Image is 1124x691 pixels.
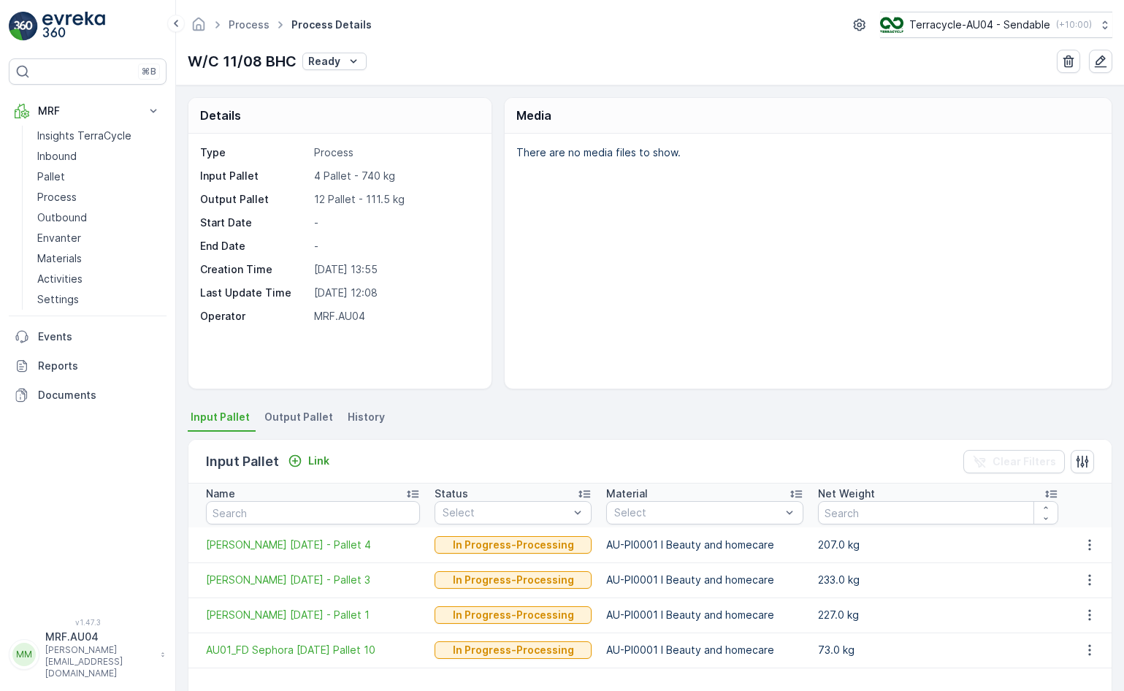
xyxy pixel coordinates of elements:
p: Select [614,505,781,520]
a: Materials [31,248,167,269]
p: MRF.AU04 [314,309,476,324]
p: In Progress-Processing [453,608,574,622]
p: W/C 11/08 BHC [188,50,297,72]
a: Activities [31,269,167,289]
input: Search [818,501,1058,524]
a: FD Mecca 6.8.25 - Pallet 3 [206,573,420,587]
p: Materials [37,251,82,266]
p: 4 Pallet - 740 kg [314,169,476,183]
p: - [314,215,476,230]
input: Search [206,501,420,524]
p: 12 Pallet - 111.5 kg [314,192,476,207]
p: Insights TerraCycle [37,129,131,143]
p: Inbound [37,149,77,164]
p: [DATE] 12:08 [314,286,476,300]
a: Outbound [31,207,167,228]
td: 233.0 kg [811,562,1066,598]
p: Media [516,107,551,124]
span: [PERSON_NAME] [DATE] - Pallet 3 [206,573,420,587]
p: Ready [308,54,340,69]
a: Homepage [191,22,207,34]
p: Status [435,486,468,501]
span: History [348,410,385,424]
button: MRF [9,96,167,126]
p: Process [314,145,476,160]
button: Link [282,452,335,470]
a: Settings [31,289,167,310]
p: In Progress-Processing [453,538,574,552]
p: Creation Time [200,262,308,277]
span: Output Pallet [264,410,333,424]
a: Envanter [31,228,167,248]
a: Documents [9,381,167,410]
p: Envanter [37,231,81,245]
p: Name [206,486,235,501]
img: logo_light-DOdMpM7g.png [42,12,105,41]
p: Terracycle-AU04 - Sendable [909,18,1050,32]
button: In Progress-Processing [435,571,591,589]
p: Activities [37,272,83,286]
p: Documents [38,388,161,402]
p: [PERSON_NAME][EMAIL_ADDRESS][DOMAIN_NAME] [45,644,153,679]
span: AU01_FD Sephora [DATE] Pallet 10 [206,643,420,657]
p: Events [38,329,161,344]
p: MRF.AU04 [45,630,153,644]
span: Input Pallet [191,410,250,424]
button: Clear Filters [963,450,1065,473]
a: FD Mecca 6.8.25 - Pallet 1 [206,608,420,622]
p: Input Pallet [206,451,279,472]
p: ⌘B [142,66,156,77]
button: In Progress-Processing [435,606,591,624]
span: [PERSON_NAME] [DATE] - Pallet 4 [206,538,420,552]
td: AU-PI0001 I Beauty and homecare [599,598,811,633]
span: v 1.47.3 [9,618,167,627]
td: AU-PI0001 I Beauty and homecare [599,527,811,562]
span: [PERSON_NAME] [DATE] - Pallet 1 [206,608,420,622]
a: Pallet [31,167,167,187]
p: Pallet [37,169,65,184]
div: MM [12,643,36,666]
p: Output Pallet [200,192,308,207]
a: Events [9,322,167,351]
p: Settings [37,292,79,307]
button: Ready [302,53,367,70]
a: AU01_FD Sephora 22.05.2025 Pallet 10 [206,643,420,657]
td: 227.0 kg [811,598,1066,633]
button: MMMRF.AU04[PERSON_NAME][EMAIL_ADDRESS][DOMAIN_NAME] [9,630,167,679]
p: Last Update Time [200,286,308,300]
p: Input Pallet [200,169,308,183]
a: Inbound [31,146,167,167]
p: Material [606,486,648,501]
p: ( +10:00 ) [1056,19,1092,31]
p: Net Weight [818,486,875,501]
button: In Progress-Processing [435,641,591,659]
a: Process [229,18,269,31]
span: Process Details [288,18,375,32]
p: Type [200,145,308,160]
button: Terracycle-AU04 - Sendable(+10:00) [880,12,1112,38]
p: - [314,239,476,253]
button: In Progress-Processing [435,536,591,554]
a: Insights TerraCycle [31,126,167,146]
p: MRF [38,104,137,118]
a: Reports [9,351,167,381]
p: Link [308,454,329,468]
img: logo [9,12,38,41]
td: 207.0 kg [811,527,1066,562]
p: Start Date [200,215,308,230]
p: In Progress-Processing [453,573,574,587]
p: There are no media files to show. [516,145,1096,160]
a: Process [31,187,167,207]
a: FD Mecca 6.8.25 - Pallet 4 [206,538,420,552]
img: terracycle_logo.png [880,17,903,33]
p: Clear Filters [993,454,1056,469]
td: 73.0 kg [811,633,1066,668]
p: [DATE] 13:55 [314,262,476,277]
p: Operator [200,309,308,324]
p: Details [200,107,241,124]
td: AU-PI0001 I Beauty and homecare [599,562,811,598]
p: Process [37,190,77,205]
p: Reports [38,359,161,373]
p: Select [443,505,568,520]
p: End Date [200,239,308,253]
